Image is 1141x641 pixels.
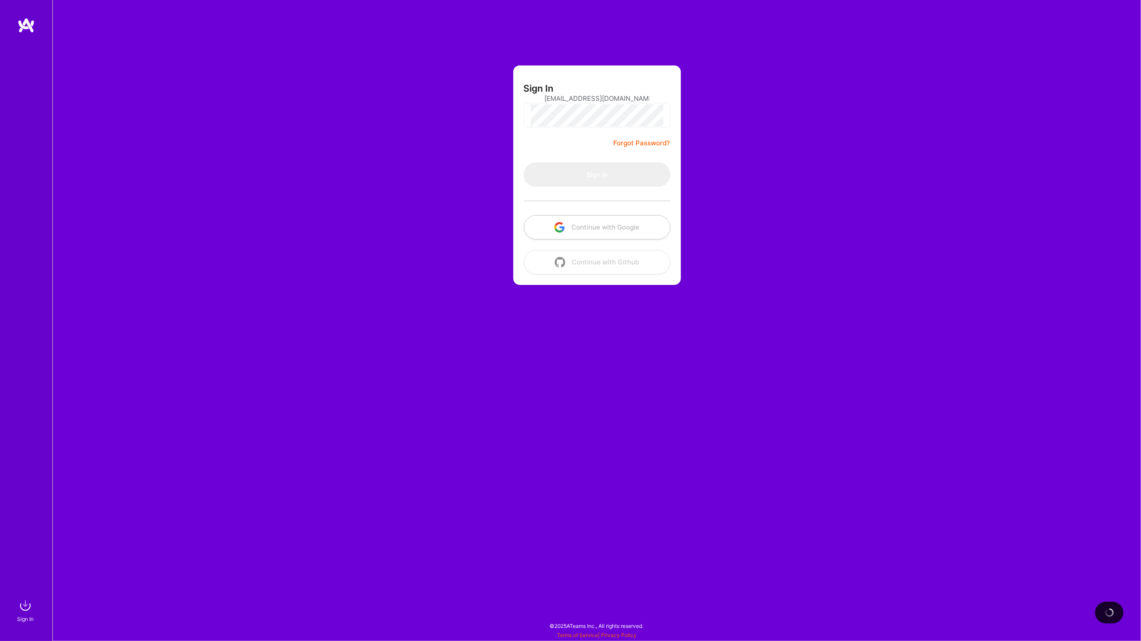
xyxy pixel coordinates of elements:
img: icon [555,257,565,267]
a: Forgot Password? [614,138,670,148]
button: Continue with Google [524,215,670,240]
a: Privacy Policy [601,632,636,638]
div: © 2025 ATeams Inc., All rights reserved. [52,615,1141,637]
a: sign inSign In [18,597,34,624]
img: sign in [17,597,34,614]
button: Continue with Github [524,250,670,274]
img: logo [17,17,35,33]
img: loading [1105,608,1114,617]
div: Sign In [17,614,34,624]
a: Terms of Service [557,632,598,638]
input: Email... [545,87,650,110]
button: Sign In [524,162,670,187]
img: icon [554,222,565,233]
h3: Sign In [524,83,554,94]
span: | [557,632,636,638]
